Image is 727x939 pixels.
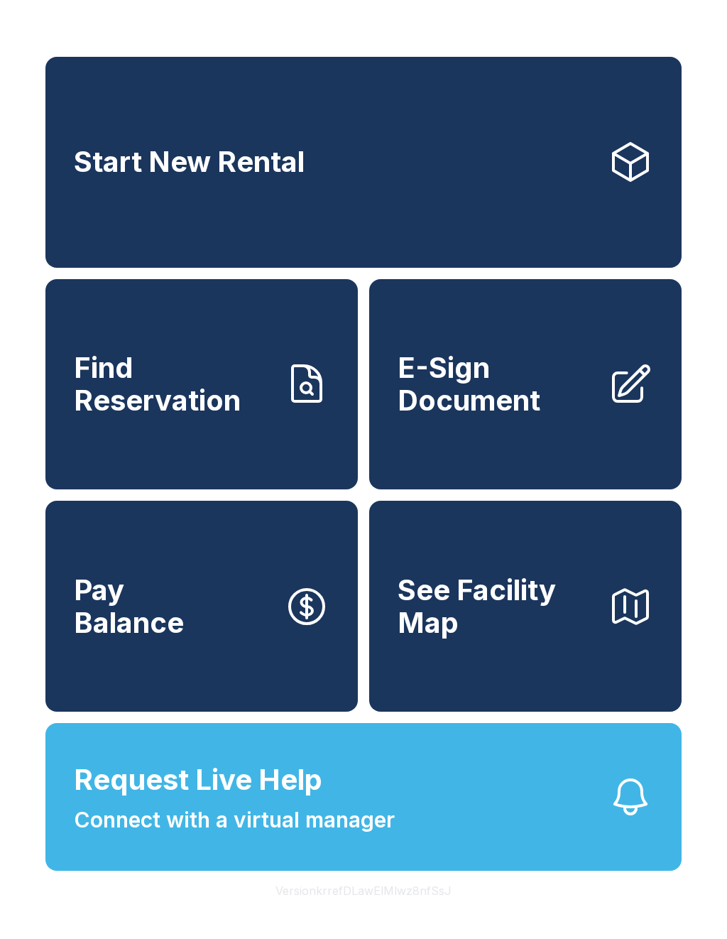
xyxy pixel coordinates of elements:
[45,279,358,490] a: Find Reservation
[74,804,395,836] span: Connect with a virtual manager
[264,871,463,911] button: VersionkrrefDLawElMlwz8nfSsJ
[74,759,322,801] span: Request Live Help
[74,352,273,416] span: Find Reservation
[45,501,358,712] button: PayBalance
[369,501,682,712] button: See Facility Map
[45,723,682,871] button: Request Live HelpConnect with a virtual manager
[74,146,305,178] span: Start New Rental
[369,279,682,490] a: E-Sign Document
[398,574,596,639] span: See Facility Map
[398,352,596,416] span: E-Sign Document
[45,57,682,268] a: Start New Rental
[74,574,184,639] span: Pay Balance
